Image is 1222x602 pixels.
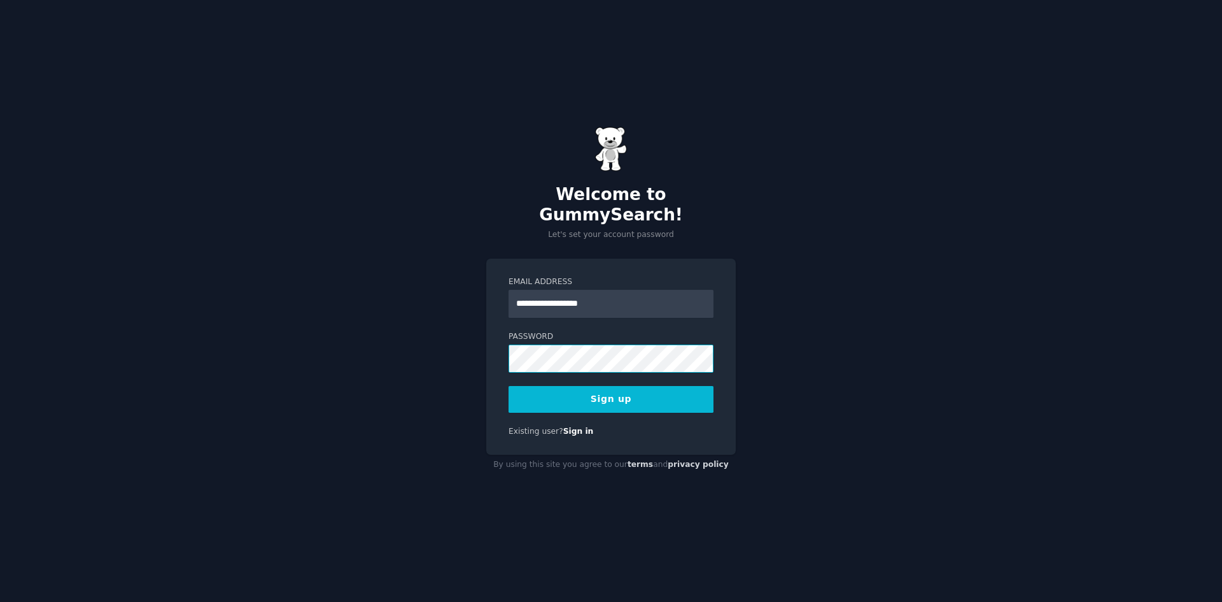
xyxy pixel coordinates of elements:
button: Sign up [509,386,713,413]
label: Password [509,331,713,343]
p: Let's set your account password [486,229,736,241]
a: privacy policy [668,460,729,469]
h2: Welcome to GummySearch! [486,185,736,225]
img: Gummy Bear [595,127,627,171]
label: Email Address [509,276,713,288]
span: Existing user? [509,427,563,436]
a: Sign in [563,427,594,436]
div: By using this site you agree to our and [486,455,736,475]
a: terms [628,460,653,469]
